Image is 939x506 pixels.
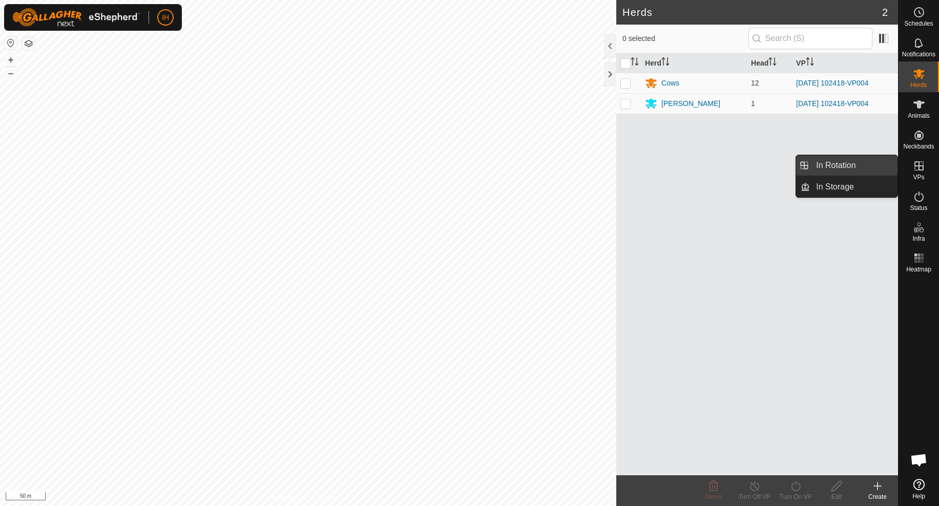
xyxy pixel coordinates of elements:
[747,53,792,73] th: Head
[23,37,35,50] button: Map Layers
[796,177,898,197] li: In Storage
[903,143,934,150] span: Neckbands
[268,493,306,502] a: Privacy Policy
[631,59,639,67] p-sorticon: Activate to sort
[912,236,925,242] span: Infra
[912,493,925,499] span: Help
[806,59,814,67] p-sorticon: Activate to sort
[5,37,17,49] button: Reset Map
[775,492,816,501] div: Turn On VP
[748,28,872,49] input: Search (S)
[641,53,747,73] th: Herd
[622,6,882,18] h2: Herds
[904,445,934,475] a: Open chat
[622,33,748,44] span: 0 selected
[910,205,927,211] span: Status
[816,159,855,172] span: In Rotation
[12,8,140,27] img: Gallagher Logo
[913,174,924,180] span: VPs
[882,5,888,20] span: 2
[751,79,759,87] span: 12
[734,492,775,501] div: Turn Off VP
[162,12,169,23] span: IH
[5,54,17,66] button: +
[705,493,723,500] span: Delete
[796,79,868,87] a: [DATE] 102418-VP004
[318,493,348,502] a: Contact Us
[5,67,17,79] button: –
[768,59,777,67] p-sorticon: Activate to sort
[857,492,898,501] div: Create
[899,475,939,503] a: Help
[751,99,755,108] span: 1
[792,53,898,73] th: VP
[816,492,857,501] div: Edit
[908,113,930,119] span: Animals
[906,266,931,272] span: Heatmap
[810,155,898,176] a: In Rotation
[810,177,898,197] a: In Storage
[661,59,670,67] p-sorticon: Activate to sort
[902,51,935,57] span: Notifications
[661,98,720,109] div: [PERSON_NAME]
[661,78,679,89] div: Cows
[796,155,898,176] li: In Rotation
[910,82,927,88] span: Herds
[796,99,868,108] a: [DATE] 102418-VP004
[816,181,854,193] span: In Storage
[904,20,933,27] span: Schedules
